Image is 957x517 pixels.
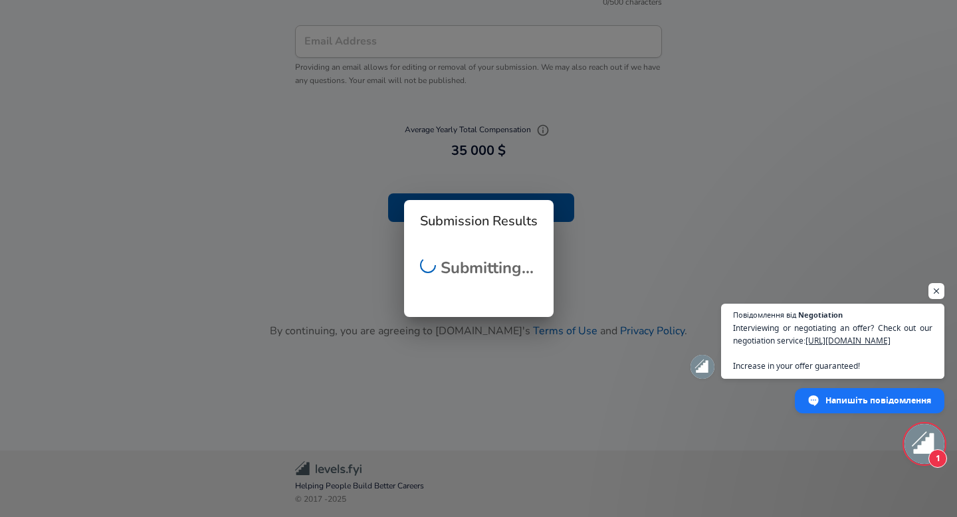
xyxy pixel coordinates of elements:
[825,389,931,412] span: Напишіть повідомлення
[904,424,944,464] div: Відкритий чат
[420,256,538,280] h2: Submitting...
[404,200,554,243] h2: Submission Results
[733,311,796,318] span: Повідомлення від
[928,449,947,468] span: 1
[733,322,932,372] span: Interviewing or negotiating an offer? Check out our negotiation service: Increase in your offer g...
[798,311,843,318] span: Negotiation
